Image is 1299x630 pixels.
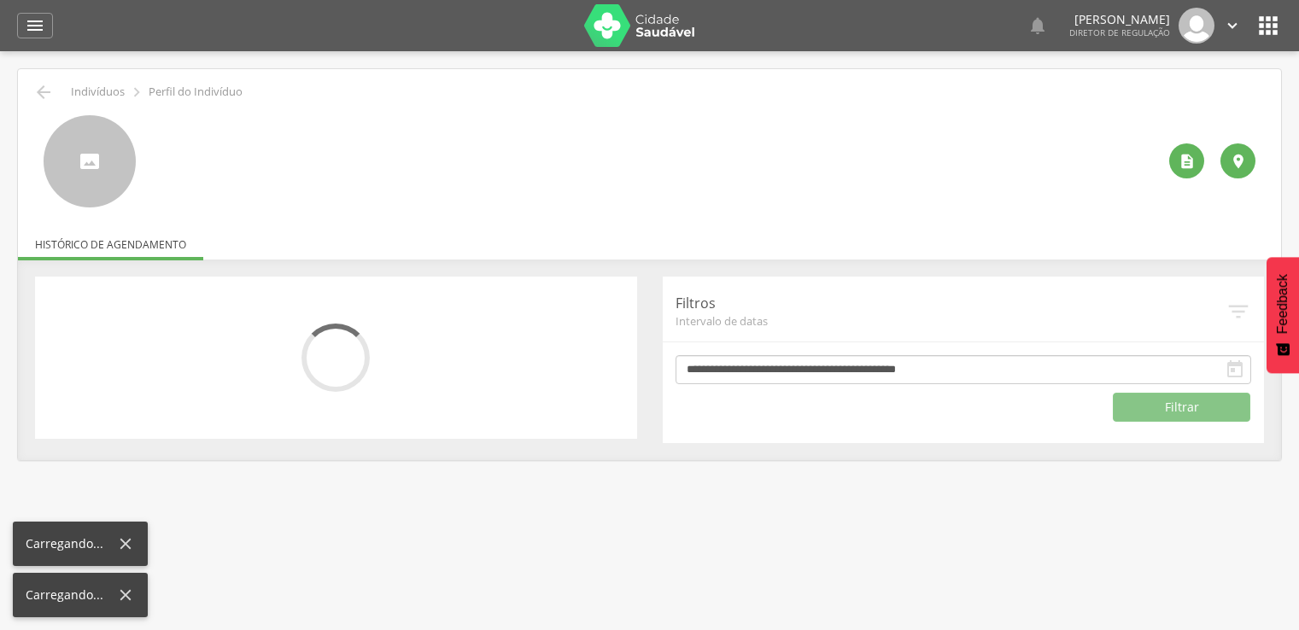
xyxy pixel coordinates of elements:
span: Intervalo de datas [676,313,1226,329]
button: Filtrar [1113,393,1250,422]
div: Carregando... [26,586,116,604]
span: Diretor de regulação [1069,26,1170,38]
span: Feedback [1275,274,1290,334]
i:  [1225,359,1245,380]
p: [PERSON_NAME] [1069,14,1170,26]
i:  [1226,299,1251,324]
i: Voltar [33,82,54,102]
p: Perfil do Indivíduo [149,85,243,99]
i:  [1230,153,1247,170]
button: Feedback - Mostrar pesquisa [1267,257,1299,373]
div: Ver histórico de cadastramento [1169,143,1204,178]
i:  [1223,16,1242,35]
i:  [1179,153,1196,170]
i:  [127,83,146,102]
p: Filtros [676,294,1226,313]
a:  [17,13,53,38]
div: Carregando... [26,535,116,552]
p: Indivíduos [71,85,125,99]
i:  [1027,15,1048,36]
a:  [1223,8,1242,44]
div: Localização [1220,143,1255,178]
a:  [1027,8,1048,44]
i:  [25,15,45,36]
i:  [1255,12,1282,39]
